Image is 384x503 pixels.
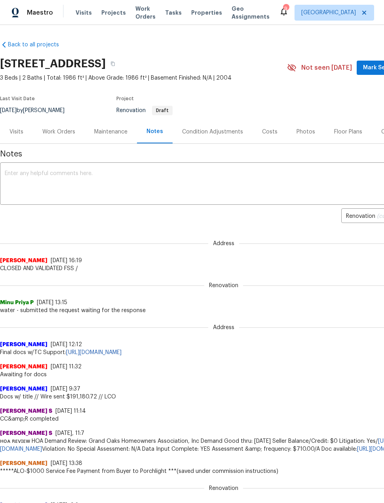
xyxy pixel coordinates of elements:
div: 9 [283,5,289,13]
span: Projects [101,9,126,17]
span: [DATE] 11:14 [55,408,86,414]
span: Renovation [204,282,243,290]
span: Properties [191,9,222,17]
span: Renovation [204,484,243,492]
span: Project [116,96,134,101]
span: [DATE] 16:19 [51,258,82,263]
span: [DATE] 13:15 [37,300,67,305]
span: [DATE] 11:32 [51,364,82,370]
a: [URL][DOMAIN_NAME] [66,350,122,355]
span: Visits [76,9,92,17]
span: Address [208,240,239,248]
div: Costs [262,128,278,136]
div: Photos [297,128,315,136]
span: Tasks [165,10,182,15]
span: Draft [153,108,172,113]
span: [DATE], 11:7 [55,431,84,436]
span: Address [208,324,239,332]
div: Condition Adjustments [182,128,243,136]
div: Visits [10,128,23,136]
span: Not seen [DATE] [301,64,352,72]
div: Maintenance [94,128,127,136]
div: Work Orders [42,128,75,136]
span: Geo Assignments [232,5,270,21]
div: Notes [146,128,163,135]
span: Work Orders [135,5,156,21]
span: Renovation [116,108,173,113]
span: [GEOGRAPHIC_DATA] [301,9,356,17]
span: [DATE] 12:12 [51,342,82,347]
span: Maestro [27,9,53,17]
span: [DATE] 9:37 [51,386,80,392]
button: Copy Address [106,57,120,71]
div: Floor Plans [334,128,362,136]
span: [DATE] 13:38 [51,461,82,466]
